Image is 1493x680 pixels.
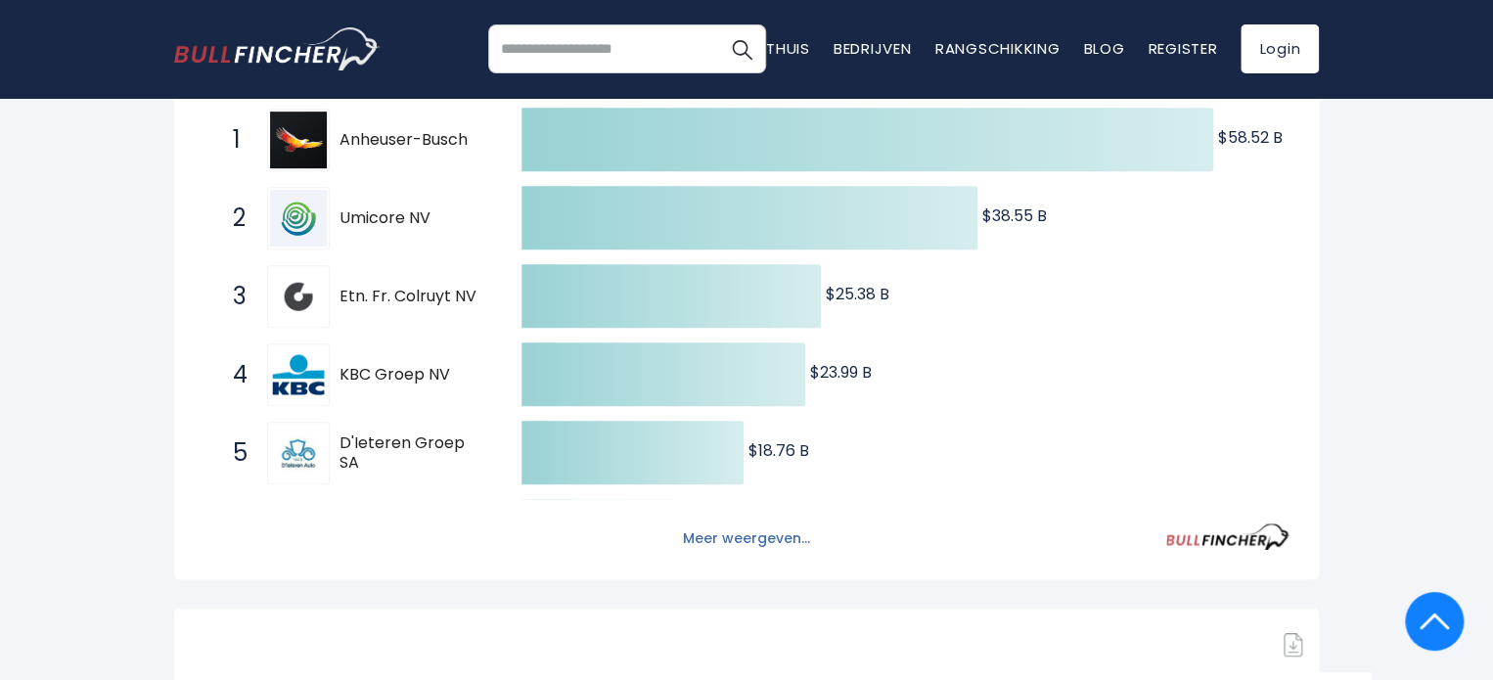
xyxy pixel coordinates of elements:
[810,361,872,384] text: $23.99 B
[270,190,327,247] img: Umicore NV
[233,358,248,390] font: 4
[339,431,465,475] font: D'Ieteren Groep SA
[1241,24,1319,73] a: Login
[270,346,327,403] img: KBC Groep NV
[339,206,430,229] font: Umicore NV
[233,436,248,469] font: 5
[826,283,889,305] text: $25.38 B
[748,439,809,462] text: $18.76 B
[1218,126,1283,149] text: $58.52 B
[339,128,468,151] font: Anheuser-Busch
[1083,38,1124,59] a: Blog
[233,202,246,234] font: 2
[174,27,381,71] a: Ga naar de homepage
[1259,38,1300,59] font: Login
[270,425,327,481] img: D'Ieteren Groep SA
[683,528,810,548] font: Meer weergeven...
[174,27,381,71] img: logo van de goudvink
[717,24,766,73] button: Zoekopdracht
[339,285,476,307] font: Etn. Fr. Colruyt NV
[935,38,1061,59] a: Rangschikking
[982,204,1047,227] text: $38.55 B
[270,112,327,168] img: Anheuser-Busch
[766,38,810,59] a: Thuis
[339,363,450,385] font: KBC Groep NV
[1148,38,1217,59] a: Register
[233,280,247,312] font: 3
[270,268,327,325] img: Etn. Fr. Colruyt NV
[233,123,241,156] font: 1
[834,38,912,59] a: Bedrijven
[671,521,822,555] button: Meer weergeven...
